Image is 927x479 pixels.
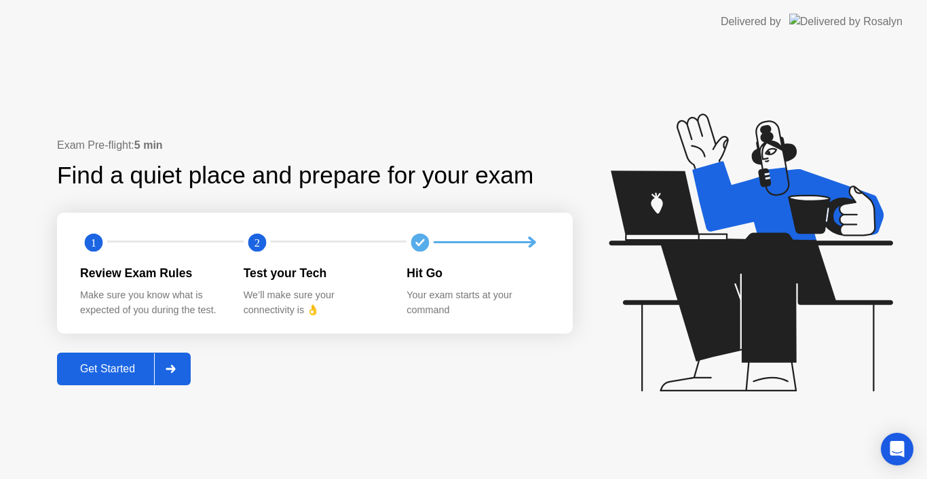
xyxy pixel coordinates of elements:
[721,14,781,30] div: Delivered by
[80,264,222,282] div: Review Exam Rules
[789,14,903,29] img: Delivered by Rosalyn
[244,288,385,317] div: We’ll make sure your connectivity is 👌
[406,288,548,317] div: Your exam starts at your command
[406,264,548,282] div: Hit Go
[134,139,163,151] b: 5 min
[57,158,535,194] div: Find a quiet place and prepare for your exam
[57,137,573,154] div: Exam Pre-flight:
[80,288,222,317] div: Make sure you know what is expected of you during the test.
[61,363,154,375] div: Get Started
[57,353,191,385] button: Get Started
[254,236,260,249] text: 2
[244,264,385,282] div: Test your Tech
[91,236,96,249] text: 1
[881,433,913,465] div: Open Intercom Messenger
